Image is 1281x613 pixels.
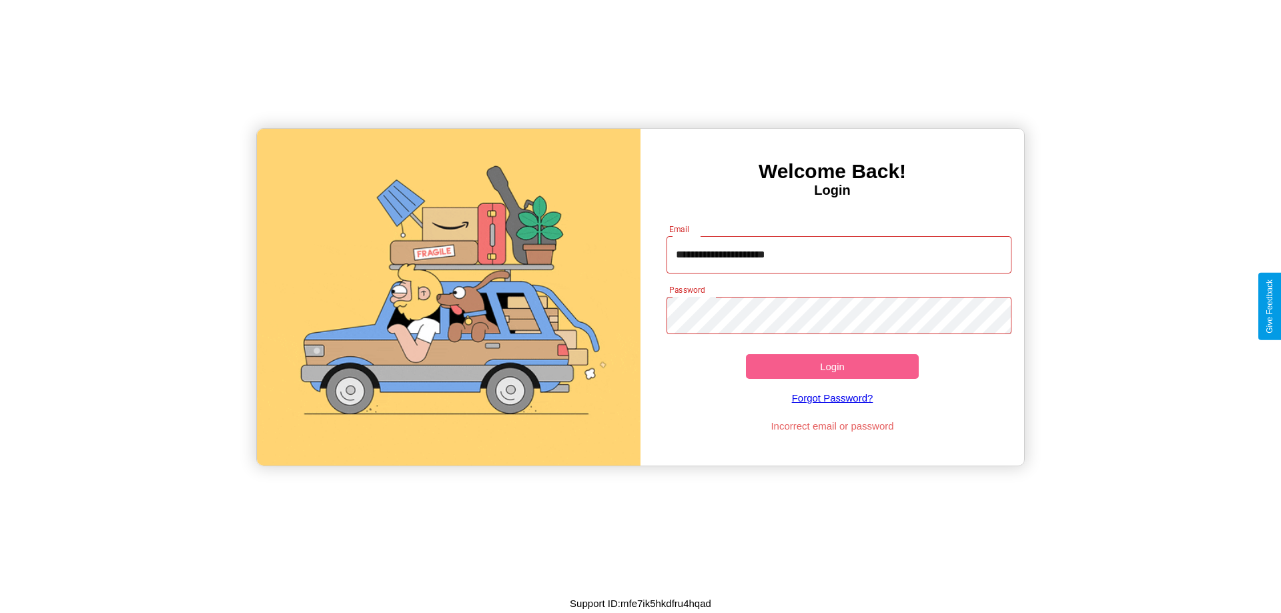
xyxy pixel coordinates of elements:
[746,354,919,379] button: Login
[669,284,705,295] label: Password
[640,183,1024,198] h4: Login
[669,223,690,235] label: Email
[570,594,711,612] p: Support ID: mfe7ik5hkdfru4hqad
[660,379,1005,417] a: Forgot Password?
[257,129,640,466] img: gif
[1265,279,1274,334] div: Give Feedback
[660,417,1005,435] p: Incorrect email or password
[640,160,1024,183] h3: Welcome Back!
